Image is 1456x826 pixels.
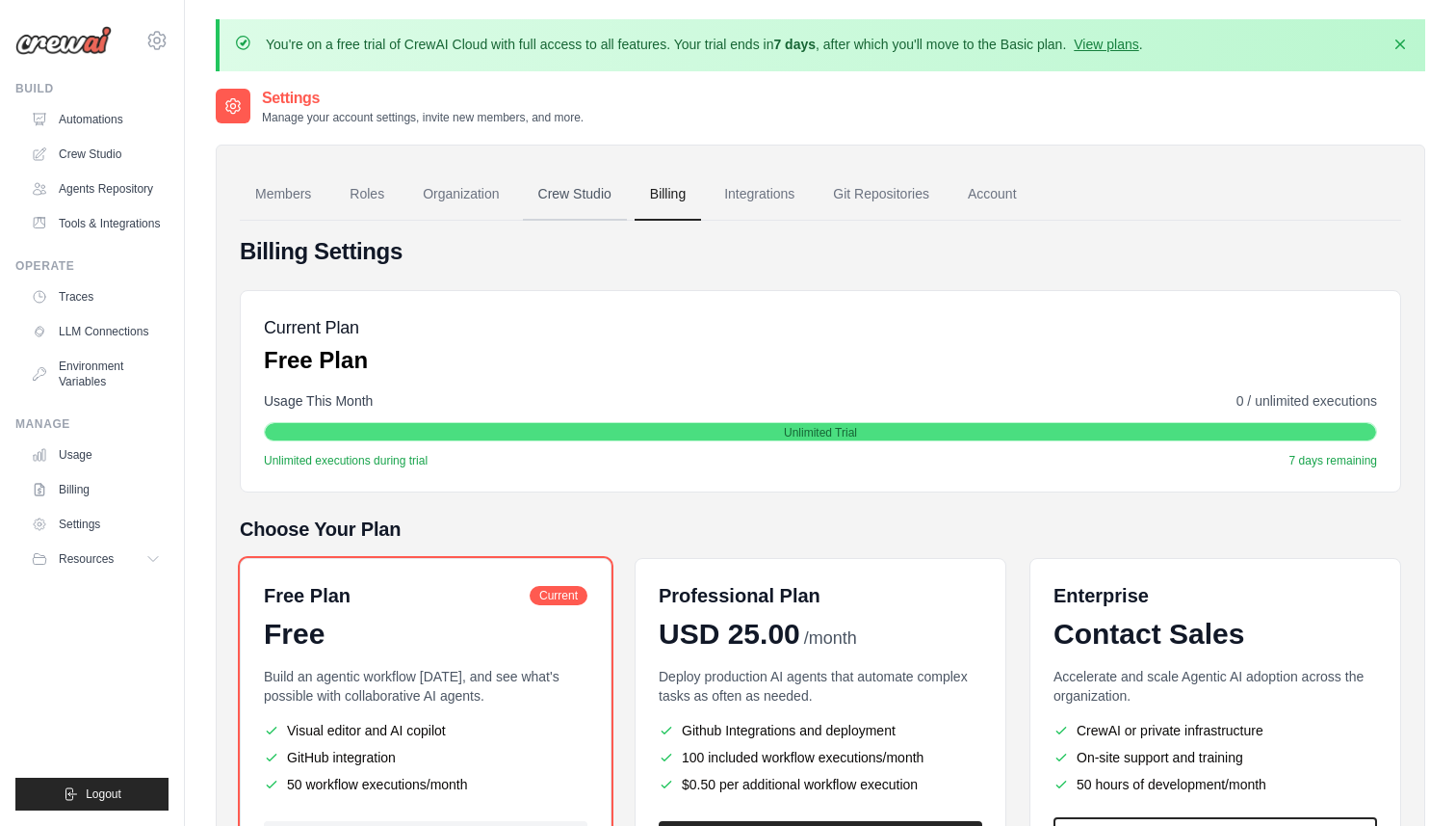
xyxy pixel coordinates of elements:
[264,617,587,652] div: Free
[23,173,169,204] a: Agents Repository
[23,139,169,170] a: Crew Studio
[264,453,428,468] span: Unlimited executions during trial
[784,425,857,440] span: Unlimited Trial
[659,667,982,706] p: Deploy production AI agents that automate complex tasks as often as needed.
[635,169,701,221] a: Billing
[23,316,169,347] a: LLM Connections
[1053,667,1377,706] p: Accelerate and scale Agentic AI adoption across the organization.
[23,440,169,470] a: Usage
[15,26,112,55] img: Logo
[23,104,169,135] a: Automations
[264,582,351,609] h6: Free Plan
[23,474,169,505] a: Billing
[773,37,816,52] strong: 7 days
[240,169,326,221] a: Members
[334,169,400,221] a: Roles
[23,208,169,239] a: Tools & Integrations
[659,721,982,740] li: Github Integrations and deployment
[240,516,1401,543] h5: Choose Your Plan
[266,35,1143,54] p: You're on a free trial of CrewAI Cloud with full access to all features. Your trial ends in , aft...
[264,748,587,767] li: GitHub integration
[1289,453,1377,468] span: 7 days remaining
[952,169,1032,221] a: Account
[1074,37,1138,52] a: View plans
[15,416,169,432] div: Manage
[523,169,627,221] a: Crew Studio
[23,351,169,397] a: Environment Variables
[659,582,820,609] h6: Professional Plan
[1053,582,1377,609] h6: Enterprise
[1053,775,1377,794] li: 50 hours of development/month
[1236,391,1377,411] span: 0 / unlimited executions
[709,169,810,221] a: Integrations
[804,626,857,652] span: /month
[262,110,584,125] p: Manage your account settings, invite new members, and more.
[1053,721,1377,740] li: CrewAI or private infrastructure
[59,551,114,567] span: Resources
[15,81,169,96] div: Build
[86,786,121,802] span: Logout
[23,509,169,540] a: Settings
[659,617,800,652] span: USD 25.00
[818,169,945,221] a: Git Repositories
[659,748,982,767] li: 100 included workflow executions/month
[1053,617,1377,652] div: Contact Sales
[264,775,587,794] li: 50 workflow executions/month
[1053,748,1377,767] li: On-site support and training
[15,778,169,811] button: Logout
[15,258,169,274] div: Operate
[264,667,587,706] p: Build an agentic workflow [DATE], and see what's possible with collaborative AI agents.
[264,345,368,376] p: Free Plan
[264,391,373,411] span: Usage This Month
[23,544,169,574] button: Resources
[530,586,587,605] span: Current
[264,314,368,341] h5: Current Plan
[262,87,584,110] h2: Settings
[659,775,982,794] li: $0.50 per additional workflow execution
[407,169,514,221] a: Organization
[23,281,169,312] a: Traces
[240,236,1401,267] h4: Billing Settings
[264,721,587,740] li: Visual editor and AI copilot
